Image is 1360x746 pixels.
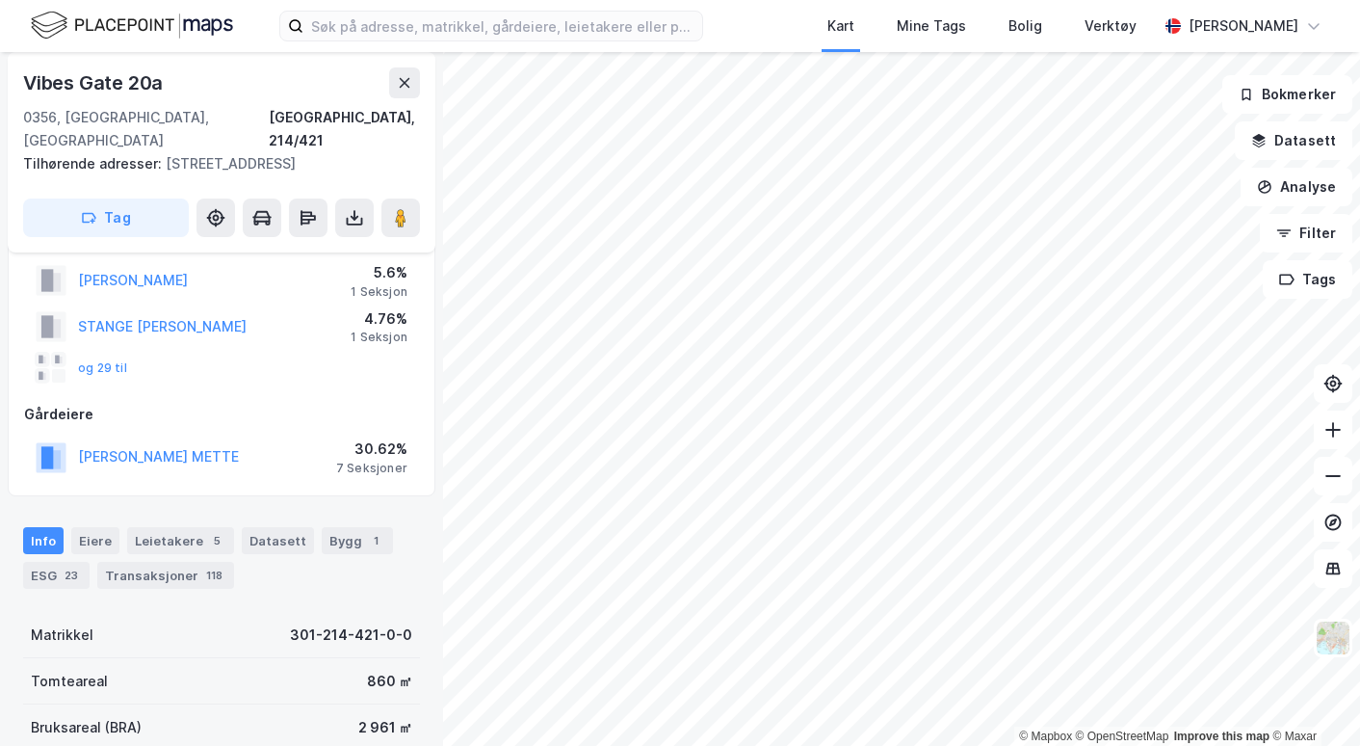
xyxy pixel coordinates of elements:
button: Datasett [1235,121,1352,160]
div: Mine Tags [897,14,966,38]
div: Transaksjoner [97,562,234,589]
div: [STREET_ADDRESS] [23,152,405,175]
div: Bolig [1008,14,1042,38]
div: Gårdeiere [24,403,419,426]
div: Matrikkel [31,624,93,647]
div: Vibes Gate 20a [23,67,167,98]
button: Tags [1263,260,1352,299]
div: [PERSON_NAME] [1189,14,1298,38]
a: Mapbox [1019,730,1072,743]
div: Bruksareal (BRA) [31,716,142,739]
div: Verktøy [1085,14,1137,38]
div: 5.6% [351,261,407,284]
div: Info [23,527,64,554]
div: 2 961 ㎡ [358,716,412,739]
button: Bokmerker [1222,75,1352,114]
div: 23 [61,566,82,585]
div: [GEOGRAPHIC_DATA], 214/421 [269,106,420,152]
div: Bygg [322,527,393,554]
span: Tilhørende adresser: [23,155,166,172]
a: Improve this map [1174,730,1269,743]
input: Søk på adresse, matrikkel, gårdeiere, leietakere eller personer [303,12,702,40]
div: Datasett [242,527,314,554]
div: Kart [827,14,854,38]
div: Eiere [71,527,119,554]
img: Z [1315,620,1351,656]
div: 0356, [GEOGRAPHIC_DATA], [GEOGRAPHIC_DATA] [23,106,269,152]
iframe: Chat Widget [1264,653,1360,746]
div: Leietakere [127,527,234,554]
div: 5 [207,531,226,550]
button: Tag [23,199,189,237]
div: Tomteareal [31,670,108,693]
a: OpenStreetMap [1076,730,1169,743]
div: 1 Seksjon [351,284,407,300]
div: 7 Seksjoner [336,461,407,476]
div: 1 [366,531,385,550]
div: 118 [202,566,226,585]
button: Analyse [1241,168,1352,206]
img: logo.f888ab2527a4732fd821a326f86c7f29.svg [31,9,233,42]
div: 301-214-421-0-0 [290,624,412,647]
div: 30.62% [336,438,407,461]
div: ESG [23,562,90,589]
div: 1 Seksjon [351,330,407,345]
div: 860 ㎡ [367,670,412,693]
div: 4.76% [351,307,407,331]
button: Filter [1260,214,1352,253]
